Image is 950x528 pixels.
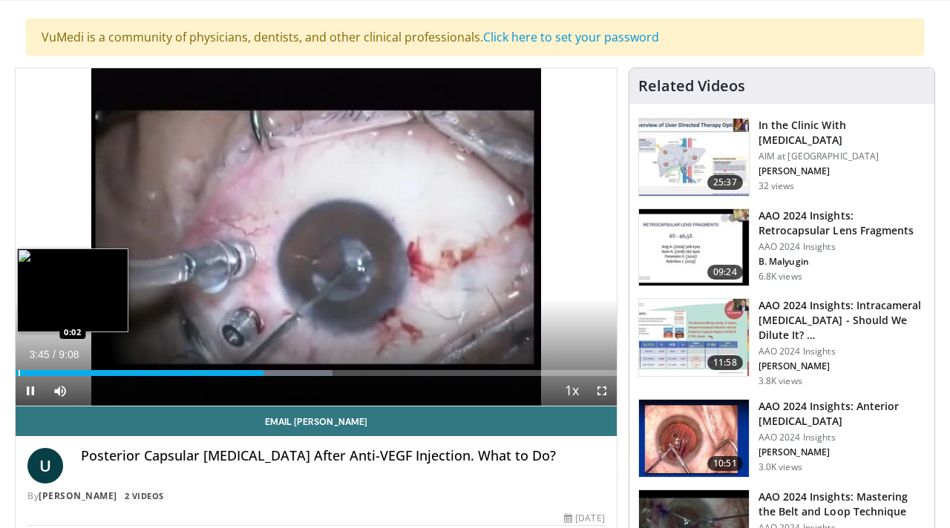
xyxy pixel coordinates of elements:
[17,248,128,332] img: image.jpeg
[119,489,168,502] a: 2 Videos
[53,349,56,360] span: /
[759,256,926,268] p: B. Malyugin
[638,77,745,95] h4: Related Videos
[639,119,749,196] img: 79b7ca61-ab04-43f8-89ee-10b6a48a0462.150x105_q85_crop-smart_upscale.jpg
[557,376,587,406] button: Playback Rate
[759,375,802,387] p: 3.8K views
[759,151,926,162] p: AIM at [GEOGRAPHIC_DATA]
[759,118,926,148] h3: In the Clinic With [MEDICAL_DATA]
[759,271,802,283] p: 6.8K views
[638,399,926,478] a: 10:51 AAO 2024 Insights: Anterior [MEDICAL_DATA] AAO 2024 Insights [PERSON_NAME] 3.0K views
[759,241,926,253] p: AAO 2024 Insights
[638,118,926,197] a: 25:37 In the Clinic With [MEDICAL_DATA] AIM at [GEOGRAPHIC_DATA] [PERSON_NAME] 32 views
[707,456,743,471] span: 10:51
[759,461,802,473] p: 3.0K views
[45,376,75,406] button: Mute
[759,432,926,443] p: AAO 2024 Insights
[587,376,617,406] button: Fullscreen
[27,489,605,503] div: By
[81,448,605,464] h4: Posterior Capsular [MEDICAL_DATA] After Anti-VEGF Injection. What to Do?
[638,208,926,287] a: 09:24 AAO 2024 Insights: Retrocapsular Lens Fragments AAO 2024 Insights B. Malyugin 6.8K views
[16,406,617,436] a: Email [PERSON_NAME]
[759,489,926,519] h3: AAO 2024 Insights: Mastering the Belt and Loop Technique
[707,265,743,280] span: 09:24
[639,209,749,286] img: 01f52a5c-6a53-4eb2-8a1d-dad0d168ea80.150x105_q85_crop-smart_upscale.jpg
[759,208,926,238] h3: AAO 2024 Insights: Retrocapsular Lens Fragments
[59,349,79,360] span: 9:08
[29,349,49,360] span: 3:45
[707,175,743,190] span: 25:37
[759,165,926,177] p: [PERSON_NAME]
[16,68,617,406] video-js: Video Player
[759,180,795,192] p: 32 views
[639,400,749,477] img: fd942f01-32bb-45af-b226-b96b538a46e6.150x105_q85_crop-smart_upscale.jpg
[27,448,63,484] a: U
[638,298,926,387] a: 11:58 AAO 2024 Insights: Intracameral [MEDICAL_DATA] - Should We Dilute It? … AAO 2024 Insights [...
[483,29,659,45] a: Click here to set your password
[759,446,926,458] p: [PERSON_NAME]
[564,512,604,525] div: [DATE]
[26,19,924,56] div: VuMedi is a community of physicians, dentists, and other clinical professionals.
[707,355,743,370] span: 11:58
[16,370,617,376] div: Progress Bar
[16,376,45,406] button: Pause
[759,399,926,429] h3: AAO 2024 Insights: Anterior [MEDICAL_DATA]
[759,346,926,357] p: AAO 2024 Insights
[759,360,926,372] p: [PERSON_NAME]
[639,299,749,376] img: de733f49-b136-4bdc-9e00-4021288efeb7.150x105_q85_crop-smart_upscale.jpg
[759,298,926,343] h3: AAO 2024 Insights: Intracameral [MEDICAL_DATA] - Should We Dilute It? …
[39,489,117,502] a: [PERSON_NAME]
